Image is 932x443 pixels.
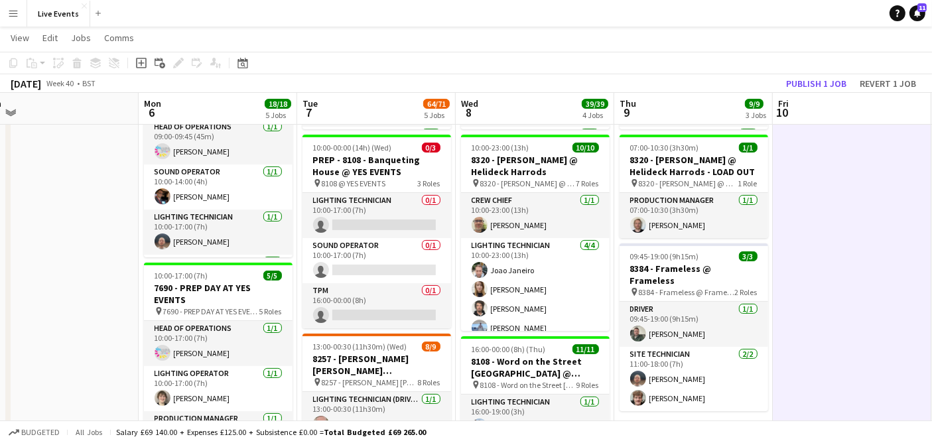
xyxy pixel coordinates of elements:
app-card-role: Lighting Operator1/110:00-17:00 (7h)[PERSON_NAME] [144,366,293,411]
h3: 8320 - [PERSON_NAME] @ Helideck Harrods - LOAD OUT [620,154,768,178]
span: 1 Role [738,178,758,188]
span: 07:00-10:30 (3h30m) [630,143,699,153]
span: 3 Roles [418,178,440,188]
span: 8320 - [PERSON_NAME] @ Helideck Harrods - LOAD OUT [639,178,738,188]
span: 9 Roles [576,380,599,390]
div: 5 Jobs [424,110,449,120]
app-card-role: TPM0/116:00-00:00 (8h) [302,283,451,328]
span: Jobs [71,32,91,44]
span: 5/5 [263,271,282,281]
app-card-role: Production Manager1/107:00-10:30 (3h30m)[PERSON_NAME] [620,193,768,238]
app-card-role: Lighting Technician4/410:00-23:00 (13h)Joao Janeiro[PERSON_NAME][PERSON_NAME][PERSON_NAME] [461,238,610,341]
app-card-role: Production Coordinator1/1 [461,127,610,172]
span: View [11,32,29,44]
span: 5 Roles [259,306,282,316]
span: Comms [104,32,134,44]
button: Revert 1 job [854,75,921,92]
span: 8 Roles [418,377,440,387]
span: 7690 - PREP DAY AT YES EVENTS [163,306,259,316]
app-card-role: Video Technician2/2 [620,127,768,191]
span: 8108 - Word on the Street [GEOGRAPHIC_DATA] @ Banqueting House [480,380,576,390]
app-card-role: Head of Operations1/110:00-17:00 (7h)[PERSON_NAME] [144,321,293,366]
span: Tue [302,97,318,109]
button: Publish 1 job [781,75,852,92]
app-card-role: Lighting Technician (Driver)1/113:00-00:30 (11h30m)[PERSON_NAME] [302,392,451,437]
span: Wed [461,97,478,109]
span: 64/71 [423,99,450,109]
app-card-role: Crew Chief1/1 [302,127,451,172]
span: 1/1 [739,143,758,153]
h3: 7690 - PREP DAY AT YES EVENTS [144,282,293,306]
span: Edit [42,32,58,44]
span: 7 [300,105,318,120]
app-card-role: Lighting Technician0/110:00-17:00 (7h) [302,193,451,238]
span: 16:00-00:00 (8h) (Thu) [472,344,546,354]
span: 9 [618,105,636,120]
span: All jobs [73,427,105,437]
a: Comms [99,29,139,46]
span: 8108 @ YES EVENTS [322,178,386,188]
span: 10/10 [572,143,599,153]
span: 10:00-23:00 (13h) [472,143,529,153]
span: 3/3 [739,251,758,261]
button: Budgeted [7,425,62,440]
app-card-role: Lighting Technician1/110:00-17:00 (7h)[PERSON_NAME] [144,210,293,255]
span: 10:00-17:00 (7h) [155,271,208,281]
h3: 8257 - [PERSON_NAME] [PERSON_NAME] International @ [GEOGRAPHIC_DATA] [302,353,451,377]
span: 10 [776,105,789,120]
span: 13:00-00:30 (11h30m) (Wed) [313,342,407,351]
span: 09:45-19:00 (9h15m) [630,251,699,261]
app-card-role: Sound Operator1/110:00-14:00 (4h)[PERSON_NAME] [144,164,293,210]
div: [DATE] [11,77,41,90]
app-job-card: 07:00-10:30 (3h30m)1/18320 - [PERSON_NAME] @ Helideck Harrods - LOAD OUT 8320 - [PERSON_NAME] @ H... [620,135,768,238]
a: 11 [909,5,925,21]
span: 39/39 [582,99,608,109]
h3: 8384 - Frameless @ Frameless [620,263,768,286]
app-card-role: Driver1/109:45-19:00 (9h15m)[PERSON_NAME] [620,302,768,347]
app-job-card: 09:45-19:00 (9h15m)3/38384 - Frameless @ Frameless 8384 - Frameless @ Frameless2 RolesDriver1/109... [620,243,768,411]
h3: 8108 - Word on the Street [GEOGRAPHIC_DATA] @ Banqueting House [461,355,610,379]
span: Fri [778,97,789,109]
app-card-role: Lighting Technician1/116:00-19:00 (3h)[PERSON_NAME] [461,395,610,440]
span: 18/18 [265,99,291,109]
span: 8/9 [422,342,440,351]
app-card-role: Site Technician2/211:00-18:00 (7h)[PERSON_NAME][PERSON_NAME] [620,347,768,411]
span: Budgeted [21,428,60,437]
span: 0/3 [422,143,440,153]
a: Edit [37,29,63,46]
span: 2 Roles [735,287,758,297]
div: 4 Jobs [582,110,608,120]
span: 8257 - [PERSON_NAME] [PERSON_NAME] International @ [GEOGRAPHIC_DATA] [322,377,418,387]
app-job-card: 10:00-00:00 (14h) (Wed)0/3PREP - 8108 - Banqueting House @ YES EVENTS 8108 @ YES EVENTS3 RolesLig... [302,135,451,328]
h3: 8320 - [PERSON_NAME] @ Helideck Harrods [461,154,610,178]
span: 8320 - [PERSON_NAME] @ Helideck Harrods [480,178,576,188]
button: Live Events [27,1,90,27]
span: 11 [917,3,927,12]
app-card-role: TPM1/1 [144,255,293,300]
a: Jobs [66,29,96,46]
span: 8384 - Frameless @ Frameless [639,287,735,297]
div: BST [82,78,96,88]
app-job-card: 09:00-17:00 (8h)5/57876 - PREP DAY AT YES EVENTS 7876 - PREP DAY AT YES EVENTS5 RolesHead of Oper... [144,61,293,257]
div: Salary £69 140.00 + Expenses £125.00 + Subsistence £0.00 = [116,427,426,437]
span: 9/9 [745,99,764,109]
h3: PREP - 8108 - Banqueting House @ YES EVENTS [302,154,451,178]
a: View [5,29,34,46]
span: Total Budgeted £69 265.00 [324,427,426,437]
app-job-card: 10:00-23:00 (13h)10/108320 - [PERSON_NAME] @ Helideck Harrods 8320 - [PERSON_NAME] @ Helideck Har... [461,135,610,331]
span: Mon [144,97,161,109]
span: Week 40 [44,78,77,88]
span: 11/11 [572,344,599,354]
span: 7 Roles [576,178,599,188]
span: 6 [142,105,161,120]
app-card-role: Crew Chief1/110:00-23:00 (13h)[PERSON_NAME] [461,193,610,238]
div: 3 Jobs [746,110,766,120]
span: Thu [620,97,636,109]
div: 5 Jobs [265,110,291,120]
span: 10:00-00:00 (14h) (Wed) [313,143,392,153]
